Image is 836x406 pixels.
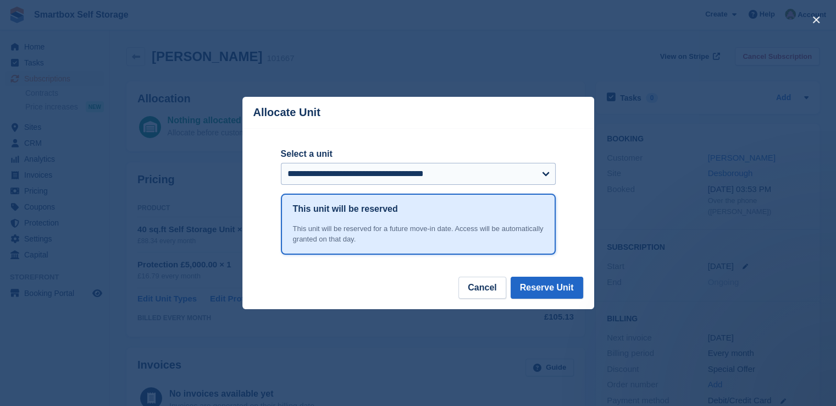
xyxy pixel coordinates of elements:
button: close [807,11,825,29]
div: This unit will be reserved for a future move-in date. Access will be automatically granted on tha... [293,223,544,245]
button: Reserve Unit [511,277,583,299]
button: Cancel [458,277,506,299]
p: Allocate Unit [253,106,320,119]
h1: This unit will be reserved [293,202,398,216]
label: Select a unit [281,147,556,161]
